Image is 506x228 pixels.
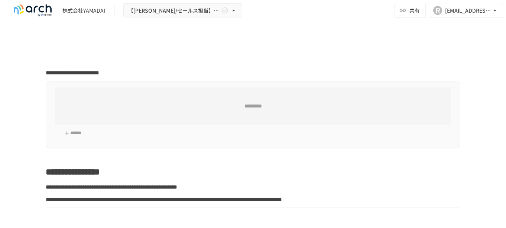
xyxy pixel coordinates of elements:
[445,6,491,15] div: [EMAIL_ADDRESS][DOMAIN_NAME]
[123,3,242,18] button: 【[PERSON_NAME]/セールス担当】株式会社YAMADAI様_初期設定サポート
[409,6,420,15] span: 共有
[62,7,105,15] div: 株式会社YAMADAI
[429,3,503,18] button: R[EMAIL_ADDRESS][DOMAIN_NAME]
[128,6,220,15] span: 【[PERSON_NAME]/セールス担当】株式会社YAMADAI様_初期設定サポート
[9,4,56,16] img: logo-default@2x-9cf2c760.svg
[433,6,442,15] div: R
[395,3,426,18] button: 共有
